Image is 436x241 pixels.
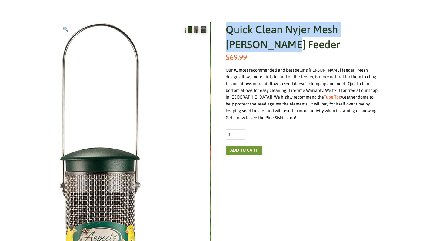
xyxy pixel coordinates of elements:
img: 🔍 [63,27,68,32]
img: Quick Clean Nyjer Mesh Finch Feeder [185,26,186,33]
img: Quick Clean Nyjer Mesh Finch Feeder - Image 4 [201,26,206,33]
div: Our #1 most recommended and best selling [PERSON_NAME] feeder! Mesh design allows more birds to l... [226,67,378,121]
span: $ [226,53,230,62]
bdi: 69.99 [226,53,247,62]
input: Product quantity [226,129,245,140]
a: Tube Top [324,95,341,99]
a: View full-screen image gallery [58,22,73,37]
h1: Quick Clean Nyjer Mesh [PERSON_NAME] Feeder [226,22,378,52]
img: Quick Clean Nyjer Mesh Finch Feeder - Image 3 [194,26,198,33]
button: Add to cart [226,146,262,155]
img: Quick Clean Nyjer Mesh Finch Feeder - Image 2 [188,26,192,33]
